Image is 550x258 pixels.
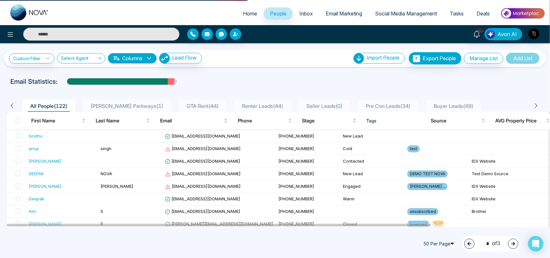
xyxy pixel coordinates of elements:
[165,184,241,189] span: [EMAIL_ADDRESS][DOMAIN_NAME]
[31,117,81,125] span: First Name
[165,158,240,164] span: [EMAIL_ADDRESS][DOMAIN_NAME]
[270,10,286,17] span: People
[299,10,313,17] span: Inbox
[29,221,62,227] div: [PERSON_NAME]
[423,55,456,62] span: Export People
[236,7,264,20] a: Home
[264,7,293,20] a: People
[409,52,461,64] button: Export People
[450,10,464,17] span: Tasks
[184,103,221,109] span: GTA Rent ( 44 )
[528,28,539,39] img: User Avatar
[326,10,362,17] span: Email Marketing
[29,145,39,152] div: anup
[147,56,152,61] span: down
[29,208,36,215] div: Alin
[29,183,62,189] div: [PERSON_NAME]
[469,193,534,205] td: IDX Website
[319,7,369,20] a: Email Marketing
[420,239,459,249] span: 50 Per Page
[165,171,241,176] span: [EMAIL_ADDRESS][DOMAIN_NAME]
[304,103,345,109] span: Seller Leads ( 0 )
[29,158,62,164] div: [PERSON_NAME]
[96,117,145,125] span: Last Name
[407,145,420,152] span: test
[496,117,545,125] span: AVG Property Price
[302,117,352,125] span: Stage
[340,155,405,168] td: Contacted
[108,53,157,63] button: Columnsdown
[165,146,241,151] span: [EMAIL_ADDRESS][DOMAIN_NAME]
[340,168,405,180] td: New Lead
[528,236,544,252] div: Open Intercom Messenger
[432,221,445,228] span: test
[407,170,448,177] span: DEMO TEST NOVA
[464,53,503,64] button: Manage List
[101,221,103,226] span: R
[363,103,413,109] span: Pre Con Leads ( 34 )
[469,180,534,193] td: IDX Website
[157,53,202,64] a: Lead FlowLead Flow
[29,196,44,202] div: Deepak
[101,184,133,189] span: [PERSON_NAME]
[362,112,426,130] th: Tags
[431,103,476,109] span: Buyer Leads ( 49 )
[407,208,439,215] span: unsubscribed
[340,130,405,143] td: New Lead
[26,112,91,130] th: First Name
[340,143,405,155] td: Cold
[10,5,49,21] img: Nova CRM Logo
[470,7,496,20] a: Deals
[340,180,405,193] td: Engaged
[278,209,314,214] span: [PHONE_NUMBER]
[29,170,44,177] div: DEEPAK
[278,146,314,151] span: [PHONE_NUMBER]
[159,53,170,63] img: Lead Flow
[28,103,70,109] span: All People ( 122 )
[426,112,490,130] th: Source
[165,133,240,139] span: [EMAIL_ADDRESS][DOMAIN_NAME]
[238,117,287,125] span: Phone
[497,30,517,38] span: Avon AI
[233,112,297,130] th: Phone
[469,205,534,218] td: Brother
[278,133,314,139] span: [PHONE_NUMBER]
[165,196,240,201] span: [EMAIL_ADDRESS][DOMAIN_NAME]
[239,103,286,109] span: Renter Leads ( 44 )
[278,171,314,176] span: [PHONE_NUMBER]
[340,193,405,205] td: Warm
[469,168,534,180] td: Test Demo Source
[499,6,546,21] img: Market-place.gif
[101,146,111,151] span: singh
[369,7,443,20] a: Social Media Management
[160,117,223,125] span: Email
[91,112,155,130] th: Last Name
[159,53,202,64] button: Lead Flow
[293,7,319,20] a: Inbox
[165,209,240,214] span: [EMAIL_ADDRESS][DOMAIN_NAME]
[278,196,314,201] span: [PHONE_NUMBER]
[477,10,490,17] span: Deals
[88,103,166,109] span: [PERSON_NAME] Parkways ( 1 )
[172,54,197,61] span: Lead Flow
[101,209,103,214] span: S
[407,183,448,190] span: [PERSON_NAME]...
[407,221,429,228] span: bounced
[485,28,522,40] button: Avon AI
[469,155,534,168] td: IDX Website
[101,171,112,176] span: NOVA
[340,218,405,231] td: Closed
[9,53,54,63] a: Custom Filter
[477,28,483,34] span: 10+
[443,7,470,20] a: Tasks
[482,239,500,248] span: of 3
[243,10,257,17] span: Home
[431,117,480,125] span: Source
[29,133,43,139] div: Sindhu
[278,158,314,164] span: [PHONE_NUMBER]
[367,54,400,61] span: Import People
[10,77,57,86] p: Email Statistics:
[486,30,495,39] img: Lead Flow
[375,10,437,17] span: Social Media Management
[297,112,362,130] th: Stage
